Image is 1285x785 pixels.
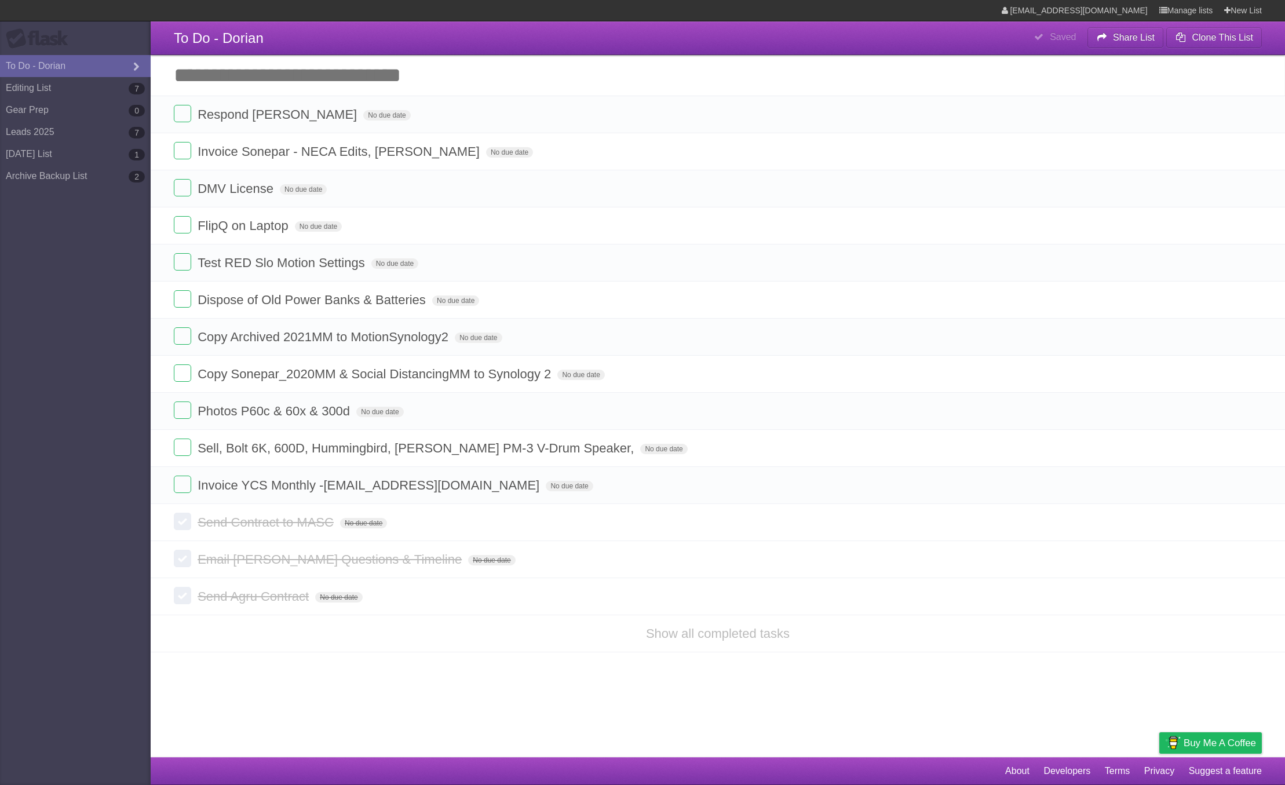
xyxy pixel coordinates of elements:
[198,367,554,381] span: Copy Sonepar_2020MM & Social DistancingMM to Synology 2
[356,407,403,417] span: No due date
[557,370,604,380] span: No due date
[546,481,593,491] span: No due date
[174,476,191,493] label: Done
[1192,32,1253,42] b: Clone This List
[1113,32,1155,42] b: Share List
[198,218,291,233] span: FlipQ on Laptop
[174,105,191,122] label: Done
[129,105,145,116] b: 0
[1144,760,1174,782] a: Privacy
[129,171,145,182] b: 2
[129,127,145,138] b: 7
[129,149,145,160] b: 1
[1166,27,1262,48] button: Clone This List
[1087,27,1164,48] button: Share List
[174,364,191,382] label: Done
[432,295,479,306] span: No due date
[646,626,790,641] a: Show all completed tasks
[174,253,191,271] label: Done
[174,179,191,196] label: Done
[1189,760,1262,782] a: Suggest a feature
[363,110,410,121] span: No due date
[174,290,191,308] label: Done
[198,255,368,270] span: Test RED Slo Motion Settings
[1165,733,1181,753] img: Buy me a coffee
[198,293,429,307] span: Dispose of Old Power Banks & Batteries
[295,221,342,232] span: No due date
[174,216,191,233] label: Done
[468,555,515,565] span: No due date
[280,184,327,195] span: No due date
[486,147,533,158] span: No due date
[1050,32,1076,42] b: Saved
[129,83,145,94] b: 7
[198,441,637,455] span: Sell, Bolt 6K, 600D, Hummingbird, [PERSON_NAME] PM-3 V-Drum Speaker,
[315,592,362,603] span: No due date
[371,258,418,269] span: No due date
[198,515,337,530] span: Send Contract to MASC
[174,587,191,604] label: Done
[198,107,360,122] span: Respond [PERSON_NAME]
[455,333,502,343] span: No due date
[198,330,451,344] span: Copy Archived 2021MM to MotionSynology2
[340,518,387,528] span: No due date
[198,552,465,567] span: Email [PERSON_NAME] Questions & Timeline
[198,144,483,159] span: Invoice Sonepar - NECA Edits, [PERSON_NAME]
[1043,760,1090,782] a: Developers
[6,28,75,49] div: Flask
[174,142,191,159] label: Done
[174,401,191,419] label: Done
[198,404,353,418] span: Photos P60c & 60x & 300d
[198,181,276,196] span: DMV License
[1105,760,1130,782] a: Terms
[640,444,687,454] span: No due date
[174,550,191,567] label: Done
[174,327,191,345] label: Done
[198,589,312,604] span: Send Agru Contract
[1005,760,1030,782] a: About
[174,439,191,456] label: Done
[1184,733,1256,753] span: Buy me a coffee
[174,513,191,530] label: Done
[1159,732,1262,754] a: Buy me a coffee
[198,478,542,492] span: Invoice YCS Monthly - [EMAIL_ADDRESS][DOMAIN_NAME]
[174,30,264,46] span: To Do - Dorian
